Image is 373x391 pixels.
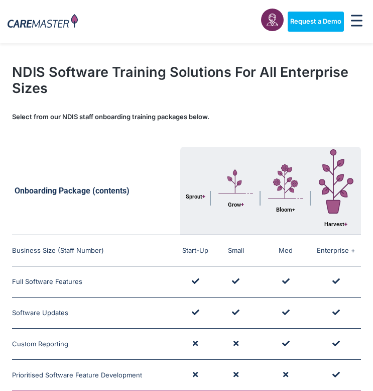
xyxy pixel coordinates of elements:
[228,202,244,208] span: Grow
[344,221,347,228] span: +
[324,221,347,228] span: Harvest
[261,235,311,266] td: Med
[12,360,180,390] td: Prioritised Software Feature Development
[290,18,341,26] span: Request a Demo
[241,202,244,208] span: +
[12,246,104,255] span: Business Size (Staff Number)
[8,14,78,30] img: CareMaster Logo
[12,329,180,359] td: Custom Reporting
[186,193,205,200] span: Sprout
[348,12,365,32] div: Menu Toggle
[314,149,358,214] img: Layer_1-7-1.svg
[180,235,211,266] td: Start-Up
[263,164,308,199] img: Layer_1-4-1.svg
[202,193,205,200] span: +
[311,235,361,266] td: Enterprise +
[288,12,344,32] a: Request a Demo
[12,147,180,235] th: Onboarding Package (contents)
[12,298,180,328] td: Software Updates
[211,235,261,266] td: Small
[12,113,361,121] div: Select from our NDIS staff onboarding training packages below.
[292,207,295,213] span: +
[12,277,82,286] span: Full Software Features
[12,64,361,97] h1: NDIS Software Training Solutions For All Enterprise Sizes
[276,207,295,213] span: Bloom
[213,169,259,193] img: Layer_1-5.svg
